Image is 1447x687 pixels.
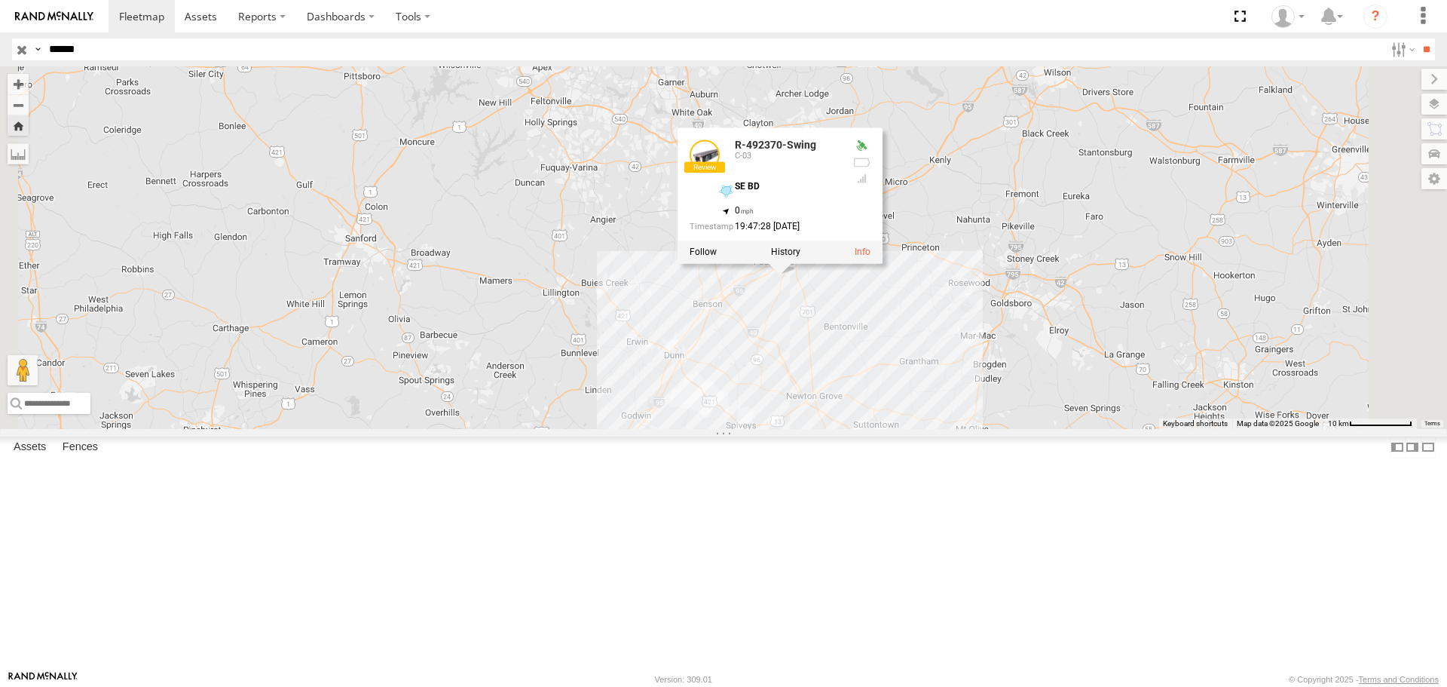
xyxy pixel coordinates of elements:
[8,143,29,164] label: Measure
[655,675,712,684] div: Version: 309.01
[1421,437,1436,459] label: Hide Summary Table
[1289,675,1439,684] div: © Copyright 2025 -
[8,74,29,94] button: Zoom in
[1266,5,1310,28] div: Mike Kuras
[8,355,38,385] button: Drag Pegman onto the map to open Street View
[852,173,870,185] div: Last Event GSM Signal Strength
[852,140,870,152] div: Valid GPS Fix
[690,247,717,258] label: Realtime tracking of Asset
[1359,675,1439,684] a: Terms and Conditions
[1237,419,1319,428] span: Map data ©2025 Google
[852,157,870,169] div: No battery health information received from this device.
[1163,419,1228,429] button: Keyboard shortcuts
[1385,38,1418,60] label: Search Filter Options
[1328,419,1349,428] span: 10 km
[735,205,754,216] span: 0
[8,115,29,136] button: Zoom Home
[1390,437,1405,459] label: Dock Summary Table to the Left
[1323,419,1417,429] button: Map Scale: 10 km per 80 pixels
[690,140,720,170] a: View Asset Details
[55,437,106,459] label: Fences
[771,247,800,258] label: View Asset History
[855,247,870,258] a: View Asset Details
[32,38,44,60] label: Search Query
[690,222,840,232] div: Date/time of location update
[1405,437,1420,459] label: Dock Summary Table to the Right
[8,94,29,115] button: Zoom out
[735,182,840,192] div: SE BD
[735,152,840,161] div: C-03
[1421,168,1447,189] label: Map Settings
[735,140,816,152] a: R-492370-Swing
[1363,5,1387,29] i: ?
[8,672,78,687] a: Visit our Website
[15,11,93,22] img: rand-logo.svg
[6,437,54,459] label: Assets
[1424,420,1440,426] a: Terms (opens in new tab)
